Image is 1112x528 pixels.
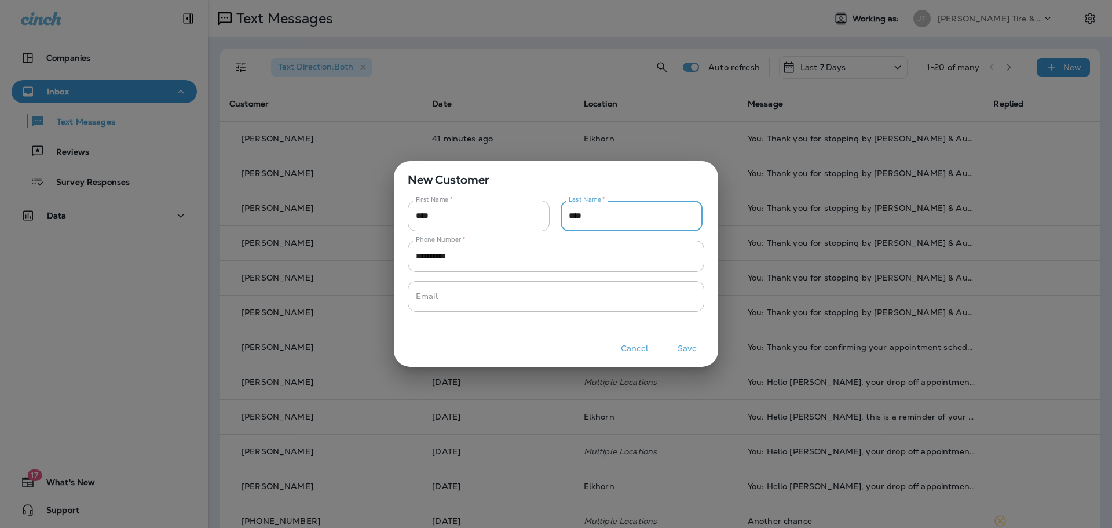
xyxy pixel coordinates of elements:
[416,195,453,204] label: First Name
[569,195,605,204] label: Last Name
[394,161,718,189] span: New Customer
[665,340,709,358] button: Save
[613,340,656,358] button: Cancel
[416,235,465,244] label: Phone Number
